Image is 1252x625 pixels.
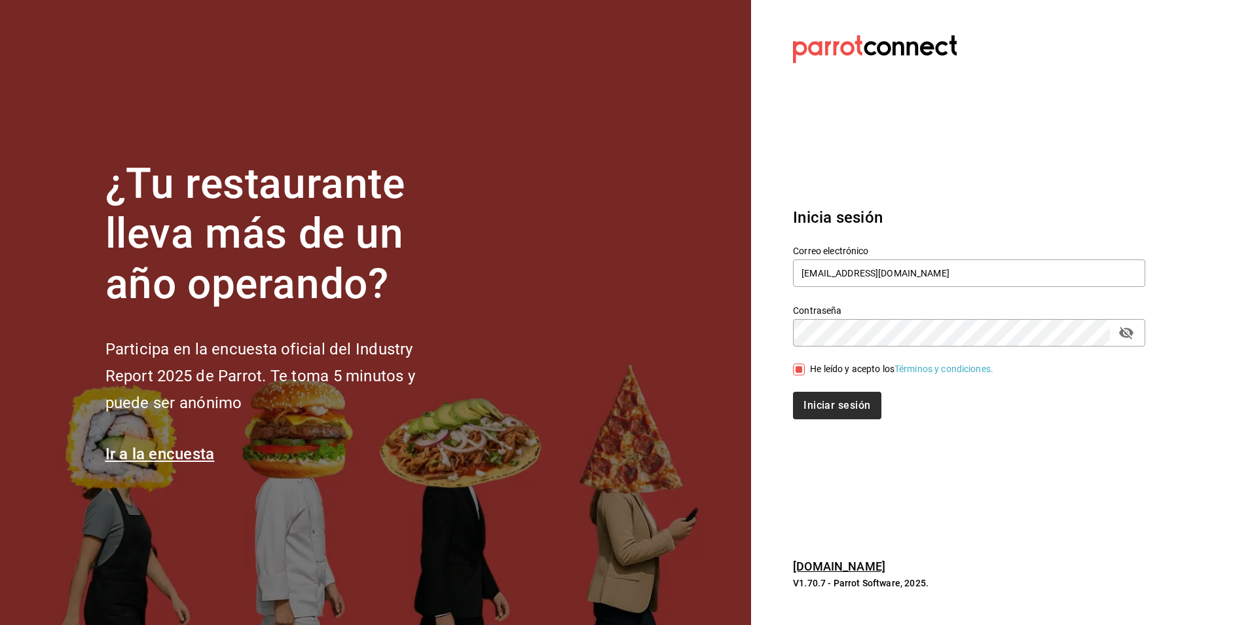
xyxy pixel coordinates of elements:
p: V1.70.7 - Parrot Software, 2025. [793,577,1145,590]
button: Iniciar sesión [793,392,881,419]
button: passwordField [1115,322,1137,344]
label: Correo electrónico [793,246,1145,255]
div: He leído y acepto los [810,362,993,376]
label: Contraseña [793,305,1145,314]
h2: Participa en la encuesta oficial del Industry Report 2025 de Parrot. Te toma 5 minutos y puede se... [105,336,459,416]
h3: Inicia sesión [793,206,1145,229]
a: Términos y condiciones. [894,364,993,374]
a: Ir a la encuesta [105,445,215,463]
h1: ¿Tu restaurante lleva más de un año operando? [105,159,459,310]
input: Ingresa tu correo electrónico [793,259,1145,287]
a: [DOMAIN_NAME] [793,559,885,573]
